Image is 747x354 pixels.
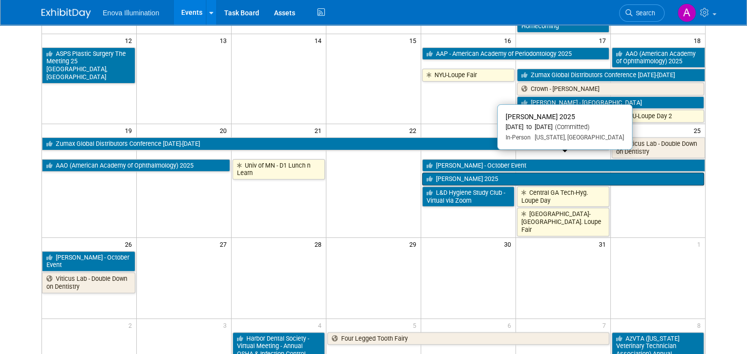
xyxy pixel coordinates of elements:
a: [PERSON_NAME] - October Event [422,159,705,172]
span: 20 [219,124,231,136]
img: Andrea Miller [677,3,696,22]
a: AAO (American Academy of Ophthalmology) 2025 [612,47,705,68]
span: 12 [124,34,136,46]
a: AAO (American Academy of Ophthalmology) 2025 [42,159,230,172]
a: HPU-Loupe Day 2 [612,110,704,123]
span: 17 [598,34,610,46]
span: 31 [598,238,610,250]
span: 2 [127,319,136,331]
span: 19 [124,124,136,136]
img: ExhibitDay [41,8,91,18]
a: Four Legged Tooth Fairy [327,332,609,345]
span: 13 [219,34,231,46]
span: [US_STATE], [GEOGRAPHIC_DATA] [531,134,624,141]
span: 7 [601,319,610,331]
span: 22 [408,124,421,136]
span: Search [632,9,655,17]
a: Search [619,4,665,22]
a: [GEOGRAPHIC_DATA]-[GEOGRAPHIC_DATA]. Loupe Fair [517,208,609,236]
span: 4 [317,319,326,331]
a: Crown - [PERSON_NAME] [517,83,704,95]
a: Viticus Lab - Double Down on Dentistry [42,272,135,293]
span: In-Person [506,134,531,141]
span: [PERSON_NAME] 2025 [506,113,575,121]
span: 18 [693,34,705,46]
span: 30 [503,238,515,250]
a: [PERSON_NAME] - October Event [42,251,135,271]
a: NYU-Loupe Fair [422,69,514,82]
a: Viticus Lab - Double Down on Dentistry [612,137,705,158]
a: L&D Hygiene Study Club - Virtual via Zoom [422,186,514,207]
span: 28 [314,238,326,250]
span: 6 [507,319,515,331]
span: 16 [503,34,515,46]
span: 25 [693,124,705,136]
span: 8 [696,319,705,331]
span: 29 [408,238,421,250]
a: [PERSON_NAME] - [GEOGRAPHIC_DATA] [517,96,704,109]
span: 1 [696,238,705,250]
a: Univ of MN - D1 Lunch n Learn [233,159,325,179]
a: AAP - American Academy of Periodontology 2025 [422,47,609,60]
span: 14 [314,34,326,46]
a: Zumax Global Distributors Conference [DATE]-[DATE] [517,69,705,82]
a: Central GA Tech-Hyg. Loupe Day [517,186,609,207]
span: 26 [124,238,136,250]
a: ASPS Plastic Surgery The Meeting 25 [GEOGRAPHIC_DATA], [GEOGRAPHIC_DATA] [42,47,135,84]
div: [DATE] to [DATE] [506,123,624,132]
span: 27 [219,238,231,250]
span: 5 [412,319,421,331]
span: (Committed) [552,123,590,131]
span: 15 [408,34,421,46]
a: [PERSON_NAME] 2025 [422,173,704,185]
a: Zumax Global Distributors Conference [DATE]-[DATE] [42,137,609,150]
span: Enova Illumination [103,9,159,17]
span: 3 [222,319,231,331]
span: 21 [314,124,326,136]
